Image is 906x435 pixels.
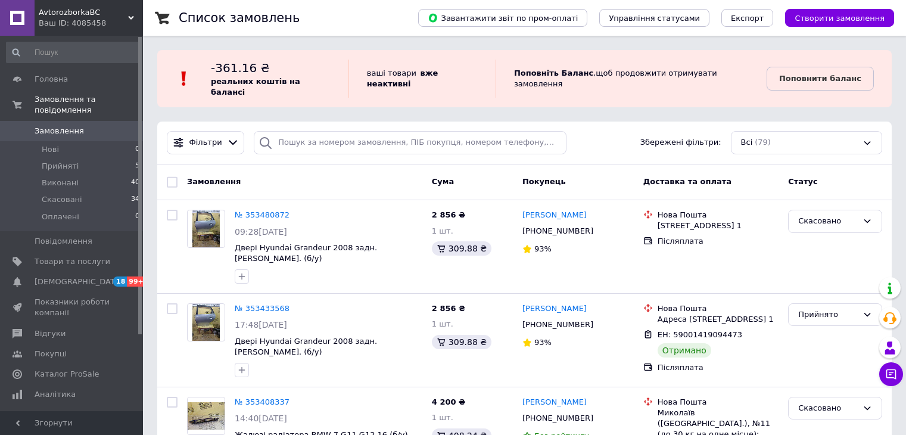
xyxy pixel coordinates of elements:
div: Післяплата [658,362,779,373]
div: Ваш ID: 4085458 [39,18,143,29]
div: Отримано [658,343,711,358]
span: Статус [788,177,818,186]
div: Післяплата [658,236,779,247]
span: Замовлення та повідомлення [35,94,143,116]
span: Замовлення [35,126,84,136]
span: Завантажити звіт по пром-оплаті [428,13,578,23]
span: 2 856 ₴ [432,210,465,219]
span: 0 [135,212,139,222]
div: Нова Пошта [658,397,779,408]
b: реальних коштів на балансі [211,77,300,97]
span: Нові [42,144,59,155]
span: 34 [131,194,139,205]
span: ЕН: 59001419094473 [658,330,742,339]
div: Нова Пошта [658,210,779,220]
span: 17:48[DATE] [235,320,287,330]
img: Фото товару [192,304,220,341]
span: AvtorozborkaBC [39,7,128,18]
span: Аналітика [35,389,76,400]
span: 1 шт. [432,413,453,422]
a: № 353480872 [235,210,289,219]
span: Прийняті [42,161,79,172]
input: Пошук за номером замовлення, ПІБ покупця, номером телефону, Email, номером накладної [254,131,566,154]
span: 4 200 ₴ [432,397,465,406]
a: [PERSON_NAME] [522,397,587,408]
a: Створити замовлення [773,13,894,22]
span: Фільтри [189,137,222,148]
div: [PHONE_NUMBER] [520,317,596,333]
div: Скасовано [798,215,858,228]
span: (79) [755,138,771,147]
span: Оплачені [42,212,79,222]
span: Товари та послуги [35,256,110,267]
span: Скасовані [42,194,82,205]
span: 93% [534,244,552,253]
h1: Список замовлень [179,11,300,25]
div: [STREET_ADDRESS] 1 [658,220,779,231]
span: -361.16 ₴ [211,61,270,75]
span: Замовлення [187,177,241,186]
span: 18 [113,276,127,287]
img: :exclamation: [175,70,193,88]
a: Поповнити баланс [767,67,874,91]
div: Скасовано [798,402,858,415]
button: Завантажити звіт по пром-оплаті [418,9,587,27]
a: [PERSON_NAME] [522,303,587,315]
div: 309.88 ₴ [432,335,491,349]
span: Управління сайтом [35,409,110,431]
div: Адреса [STREET_ADDRESS] 1 [658,314,779,325]
span: 2 856 ₴ [432,304,465,313]
span: [DEMOGRAPHIC_DATA] [35,276,123,287]
span: Управління статусами [609,14,700,23]
span: 09:28[DATE] [235,227,287,237]
span: Відгуки [35,328,66,339]
span: Покупець [522,177,566,186]
img: Фото товару [188,402,225,430]
a: Двері Hyundai Grandeur 2008 задн. [PERSON_NAME]. (б/у) [235,337,377,357]
img: Фото товару [192,210,220,247]
button: Управління статусами [599,9,709,27]
span: 99+ [127,276,147,287]
span: Показники роботи компанії [35,297,110,318]
a: № 353433568 [235,304,289,313]
span: 1 шт. [432,226,453,235]
span: Повідомлення [35,236,92,247]
span: 0 [135,144,139,155]
button: Створити замовлення [785,9,894,27]
input: Пошук [6,42,141,63]
div: , щоб продовжити отримувати замовлення [496,60,767,98]
button: Чат з покупцем [879,362,903,386]
span: 14:40[DATE] [235,414,287,423]
a: [PERSON_NAME] [522,210,587,221]
span: Створити замовлення [795,14,885,23]
a: Фото товару [187,303,225,341]
b: Поповніть Баланс [514,69,593,77]
div: ваші товари [348,60,496,98]
span: 5 [135,161,139,172]
span: Головна [35,74,68,85]
button: Експорт [721,9,774,27]
a: Фото товару [187,210,225,248]
span: Каталог ProSale [35,369,99,380]
a: Двері Hyundai Grandeur 2008 задн. [PERSON_NAME]. (б/у) [235,243,377,263]
span: 40 [131,178,139,188]
span: Всі [741,137,753,148]
div: 309.88 ₴ [432,241,491,256]
span: 1 шт. [432,319,453,328]
span: Покупці [35,349,67,359]
span: Cума [432,177,454,186]
a: № 353408337 [235,397,289,406]
span: Збережені фільтри: [640,137,721,148]
div: Прийнято [798,309,858,321]
b: Поповнити баланс [779,74,861,83]
span: Експорт [731,14,764,23]
div: [PHONE_NUMBER] [520,223,596,239]
span: Доставка та оплата [643,177,731,186]
span: 93% [534,338,552,347]
span: Виконані [42,178,79,188]
div: Нова Пошта [658,303,779,314]
a: Фото товару [187,397,225,435]
div: [PHONE_NUMBER] [520,411,596,426]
